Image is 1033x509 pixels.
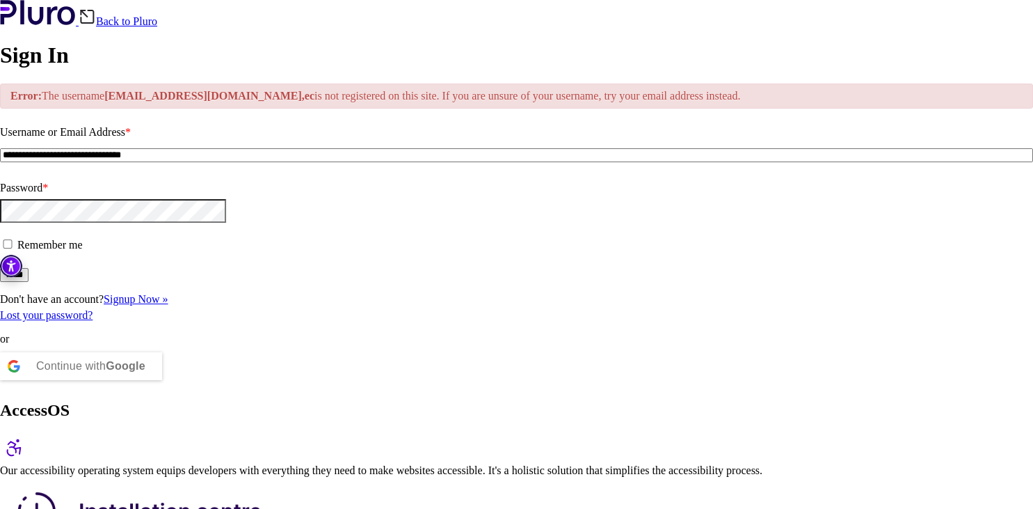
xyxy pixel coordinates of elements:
[79,15,157,27] a: Back to Pluro
[104,90,314,102] strong: [EMAIL_ADDRESS][DOMAIN_NAME],ec
[3,240,13,249] input: Remember me
[10,90,1008,102] p: The username is not registered on this site. If you are unsure of your username, try your email a...
[36,352,145,380] div: Continue with
[104,293,168,305] a: Signup Now »
[106,360,145,372] b: Google
[79,8,96,25] img: Back icon
[10,90,42,102] strong: Error:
